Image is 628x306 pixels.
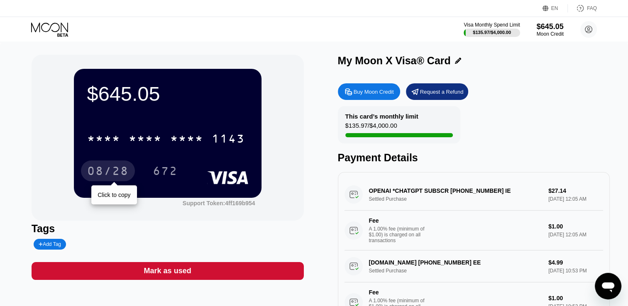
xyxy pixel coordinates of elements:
div: $645.05 [537,22,564,31]
div: 1143 [212,133,245,146]
div: Visa Monthly Spend Limit [464,22,520,28]
div: Visa Monthly Spend Limit$135.97/$4,000.00 [464,22,520,37]
div: $1.00 [548,295,603,301]
div: FeeA 1.00% fee (minimum of $1.00) is charged on all transactions$1.00[DATE] 12:05 AM [345,211,604,250]
div: $135.97 / $4,000.00 [473,30,511,35]
div: $645.05Moon Credit [537,22,564,37]
div: Mark as used [32,262,304,280]
div: Fee [369,217,427,224]
div: $1.00 [548,223,603,230]
div: My Moon X Visa® Card [338,55,451,67]
div: $135.97 / $4,000.00 [345,122,397,133]
div: Mark as used [144,266,191,276]
div: A 1.00% fee (minimum of $1.00) is charged on all transactions [369,226,431,243]
div: EN [542,4,568,12]
div: Payment Details [338,152,610,164]
div: 08/28 [81,160,135,181]
div: Request a Refund [420,88,464,95]
div: Support Token: 4ff169b954 [183,200,255,206]
div: Support Token:4ff169b954 [183,200,255,206]
div: Buy Moon Credit [354,88,394,95]
div: Add Tag [39,241,61,247]
div: Tags [32,223,304,235]
div: Click to copy [98,192,130,198]
div: EN [551,5,558,11]
div: [DATE] 12:05 AM [548,232,603,238]
div: 672 [147,160,184,181]
div: FAQ [568,4,597,12]
div: This card’s monthly limit [345,113,418,120]
div: Moon Credit [537,31,564,37]
div: Add Tag [34,239,66,250]
div: Request a Refund [406,83,468,100]
div: 08/28 [87,165,129,179]
div: Buy Moon Credit [338,83,400,100]
iframe: Pulsante per aprire la finestra di messaggistica [595,273,621,299]
div: $645.05 [87,82,248,105]
div: Fee [369,289,427,296]
div: FAQ [587,5,597,11]
div: 672 [153,165,178,179]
